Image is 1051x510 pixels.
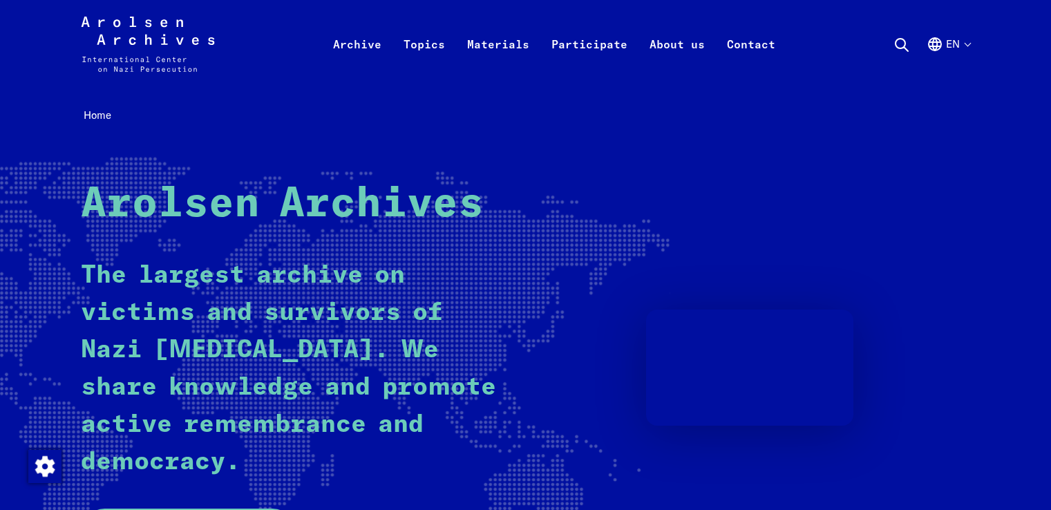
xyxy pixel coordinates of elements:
[392,33,456,88] a: Topics
[81,105,971,126] nav: Breadcrumb
[927,36,970,86] button: English, language selection
[81,257,502,481] p: The largest archive on victims and survivors of Nazi [MEDICAL_DATA]. We share knowledge and promo...
[322,17,786,72] nav: Primary
[716,33,786,88] a: Contact
[28,449,61,482] div: Change consent
[84,108,111,122] span: Home
[540,33,638,88] a: Participate
[81,184,484,225] strong: Arolsen Archives
[638,33,716,88] a: About us
[456,33,540,88] a: Materials
[28,450,61,483] img: Change consent
[322,33,392,88] a: Archive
